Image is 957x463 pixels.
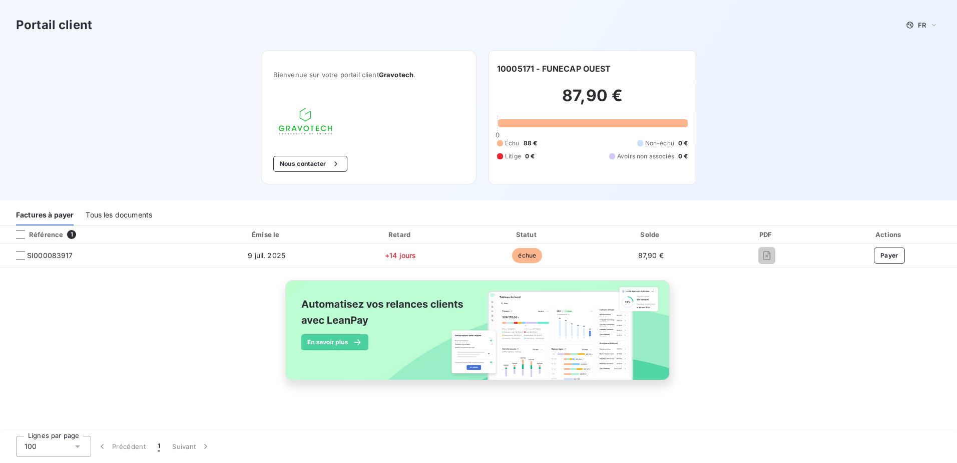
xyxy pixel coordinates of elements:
[714,229,819,240] div: PDF
[16,16,92,34] h3: Portail client
[918,21,926,29] span: FR
[379,71,413,79] span: Gravotech
[273,103,337,140] img: Company logo
[466,229,588,240] div: Statut
[199,229,334,240] div: Émise le
[496,131,500,139] span: 0
[86,204,152,225] div: Tous les documents
[338,229,462,240] div: Retard
[645,139,674,148] span: Non-échu
[638,251,664,260] span: 87,90 €
[512,248,542,263] span: échue
[505,152,521,161] span: Litige
[158,441,160,451] span: 1
[152,436,166,457] button: 1
[497,63,611,75] h6: 10005171 - FUNECAP OUEST
[248,251,285,260] span: 9 juil. 2025
[8,230,63,239] div: Référence
[678,139,688,148] span: 0 €
[524,139,538,148] span: 88 €
[505,139,520,148] span: Échu
[16,204,74,225] div: Factures à payer
[497,86,688,116] h2: 87,90 €
[592,229,710,240] div: Solde
[25,441,37,451] span: 100
[166,436,217,457] button: Suivant
[91,436,152,457] button: Précédent
[525,152,535,161] span: 0 €
[874,248,905,264] button: Payer
[67,230,76,239] span: 1
[823,229,955,240] div: Actions
[273,71,464,79] span: Bienvenue sur votre portail client .
[273,156,347,172] button: Nous contacter
[385,251,416,260] span: +14 jours
[678,152,688,161] span: 0 €
[617,152,674,161] span: Avoirs non associés
[27,251,73,261] span: SI000083917
[276,274,681,397] img: banner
